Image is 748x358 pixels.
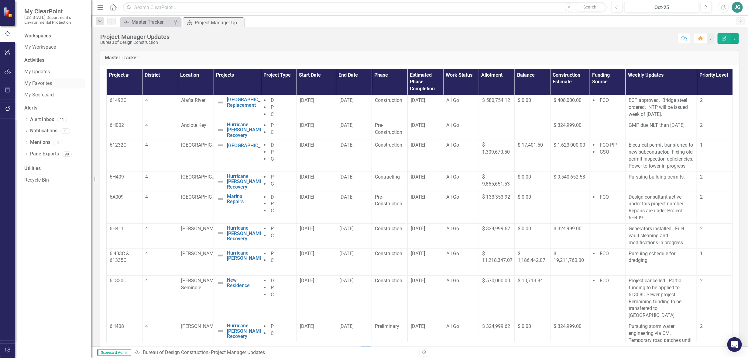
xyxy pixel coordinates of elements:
td: Double-Click to Edit [178,140,214,172]
td: Double-Click to Edit Right Click for Context Menu [214,120,261,140]
p: Design consultant active under this project number. Repairs are under Project 6H409. [629,194,694,221]
img: Not Defined [217,252,224,259]
td: Double-Click to Edit [178,321,214,353]
span: [DATE] [339,226,354,231]
span: [PERSON_NAME] [181,226,218,231]
span: Pre-Construction [375,194,402,207]
td: Double-Click to Edit Right Click for Context Menu [214,172,261,192]
p: 6H411 [110,225,139,232]
td: Double-Click to Edit [336,140,372,172]
span: $ 0.00 [518,97,531,103]
span: 4 [146,194,148,200]
p: 61492C [110,97,139,104]
td: Double-Click to Edit [515,321,551,353]
td: Double-Click to Edit [107,172,142,192]
a: Hurricane [PERSON_NAME] Recovery [227,174,264,190]
a: Page Exports [30,151,59,158]
td: Double-Click to Edit [107,95,142,120]
span: P [271,174,274,180]
span: 1 [700,142,703,148]
td: Double-Click to Edit [443,248,479,276]
td: Double-Click to Edit [142,321,178,353]
span: All Go [446,194,459,200]
td: Double-Click to Edit [336,192,372,223]
span: 2 [700,174,703,180]
td: Double-Click to Edit [590,223,626,248]
span: 2 [700,122,703,128]
div: 0 [60,128,70,134]
span: 4 [146,251,148,256]
td: Double-Click to Edit [178,248,214,276]
td: Double-Click to Edit [261,276,297,321]
td: Double-Click to Edit [550,223,590,248]
td: Double-Click to Edit [407,120,443,140]
td: Double-Click to Edit [407,223,443,248]
td: Double-Click to Edit [297,223,336,248]
td: Double-Click to Edit [590,192,626,223]
td: Double-Click to Edit [336,172,372,192]
span: $ 0.00 [518,174,531,180]
span: $ 9,865,651.53 [482,174,510,187]
span: 2 [700,194,703,200]
span: $ 324,999.00 [554,122,582,128]
td: Double-Click to Edit [626,321,697,353]
td: Double-Click to Edit [372,192,408,223]
td: Double-Click to Edit Right Click for Context Menu [214,321,261,353]
span: FCO [600,97,609,103]
span: [GEOGRAPHIC_DATA] [181,142,227,148]
td: Double-Click to Edit [550,172,590,192]
span: [DATE] [339,142,354,148]
td: Double-Click to Edit [550,95,590,120]
td: Double-Click to Edit [107,192,142,223]
input: Search ClearPoint... [123,2,607,13]
td: Double-Click to Edit [107,321,142,353]
div: » [134,349,415,356]
span: 4 [146,174,148,180]
span: FCO-PIP [600,142,617,148]
div: 0 [53,140,63,145]
td: Double-Click to Edit [479,95,515,120]
a: Hurricane [PERSON_NAME] Recovery [227,122,264,138]
p: Pursuing building permits. [629,174,694,181]
img: Not Defined [217,126,224,134]
td: Double-Click to Edit [697,172,733,192]
td: Double-Click to Edit [407,321,443,353]
a: [GEOGRAPHIC_DATA] [227,143,274,148]
td: Double-Click to Edit [297,248,336,276]
td: Double-Click to Edit [590,248,626,276]
a: Hurricane [PERSON_NAME] Recovery [227,323,264,339]
td: Double-Click to Edit [297,276,336,321]
span: C [271,233,274,238]
a: Recycle Bin [24,177,85,184]
span: [DATE] [300,97,314,103]
span: C [271,156,274,162]
td: Double-Click to Edit [407,248,443,276]
td: Double-Click to Edit [107,276,142,321]
td: Double-Click to Edit Right Click for Context Menu [214,140,261,172]
a: [GEOGRAPHIC_DATA] Replacement [227,97,274,108]
td: Double-Click to Edit Right Click for Context Menu [214,192,261,223]
span: [GEOGRAPHIC_DATA] [181,194,227,200]
a: Master Tracker [122,18,172,26]
td: Double-Click to Edit [697,223,733,248]
td: Double-Click to Edit [372,95,408,120]
td: Double-Click to Edit [626,276,697,321]
span: 4 [146,226,148,231]
a: My Workspace [24,44,85,51]
span: [DATE] [411,174,425,180]
td: Double-Click to Edit [443,192,479,223]
td: Double-Click to Edit [626,223,697,248]
td: Double-Click to Edit [261,172,297,192]
span: C [271,111,274,117]
p: Electrical permit transferred to new subcontractor. Fixing old permit inspection deficiencies. Po... [629,142,694,169]
a: My Scorecard [24,92,85,99]
td: Double-Click to Edit [443,172,479,192]
td: Double-Click to Edit [626,140,697,172]
td: Double-Click to Edit [107,140,142,172]
td: Double-Click to Edit [550,248,590,276]
td: Double-Click to Edit [515,140,551,172]
p: GMP due NLT than [DATE]. [629,122,694,129]
td: Double-Click to Edit [697,276,733,321]
td: Double-Click to Edit [142,276,178,321]
span: $ 17,401.50 [518,142,543,148]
